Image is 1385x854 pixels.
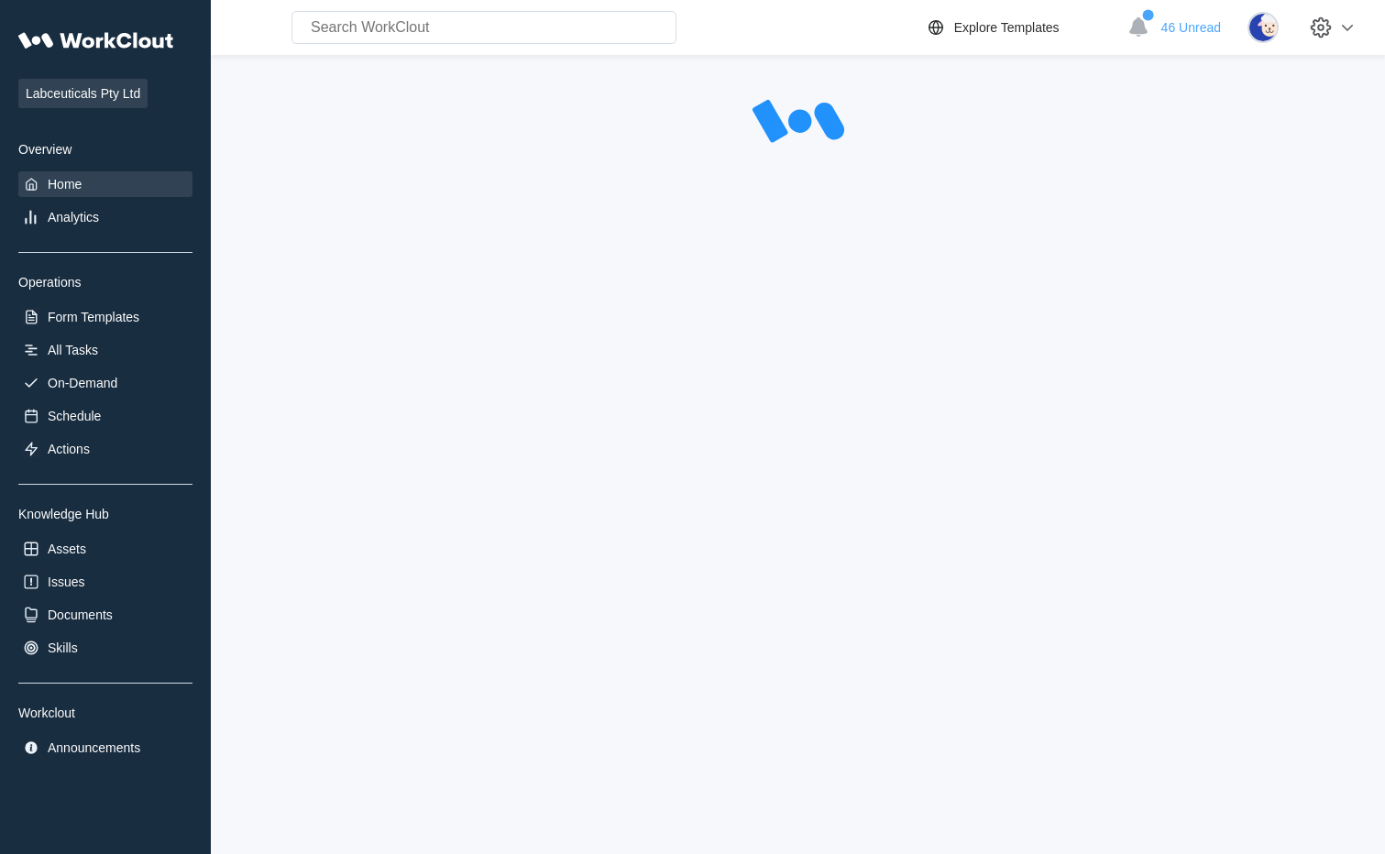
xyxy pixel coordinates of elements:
a: Announcements [18,735,192,761]
img: sheep.png [1248,12,1279,43]
div: Knowledge Hub [18,507,192,521]
a: Skills [18,635,192,661]
div: Schedule [48,409,101,423]
div: Announcements [48,740,140,755]
a: Issues [18,569,192,595]
span: Labceuticals Pty Ltd [18,79,148,108]
div: Issues [48,575,84,589]
div: Skills [48,640,78,655]
span: 46 Unread [1161,20,1221,35]
a: Analytics [18,204,192,230]
a: Assets [18,536,192,562]
div: Documents [48,608,113,622]
div: Operations [18,275,192,290]
a: Explore Templates [925,16,1118,38]
div: Form Templates [48,310,139,324]
div: On-Demand [48,376,117,390]
div: Actions [48,442,90,456]
a: On-Demand [18,370,192,396]
div: Home [48,177,82,192]
input: Search WorkClout [291,11,676,44]
div: Analytics [48,210,99,224]
div: Overview [18,142,192,157]
a: All Tasks [18,337,192,363]
a: Form Templates [18,304,192,330]
div: Workclout [18,706,192,720]
a: Documents [18,602,192,628]
div: Assets [48,542,86,556]
a: Actions [18,436,192,462]
div: Explore Templates [954,20,1060,35]
a: Home [18,171,192,197]
a: Schedule [18,403,192,429]
div: All Tasks [48,343,98,357]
